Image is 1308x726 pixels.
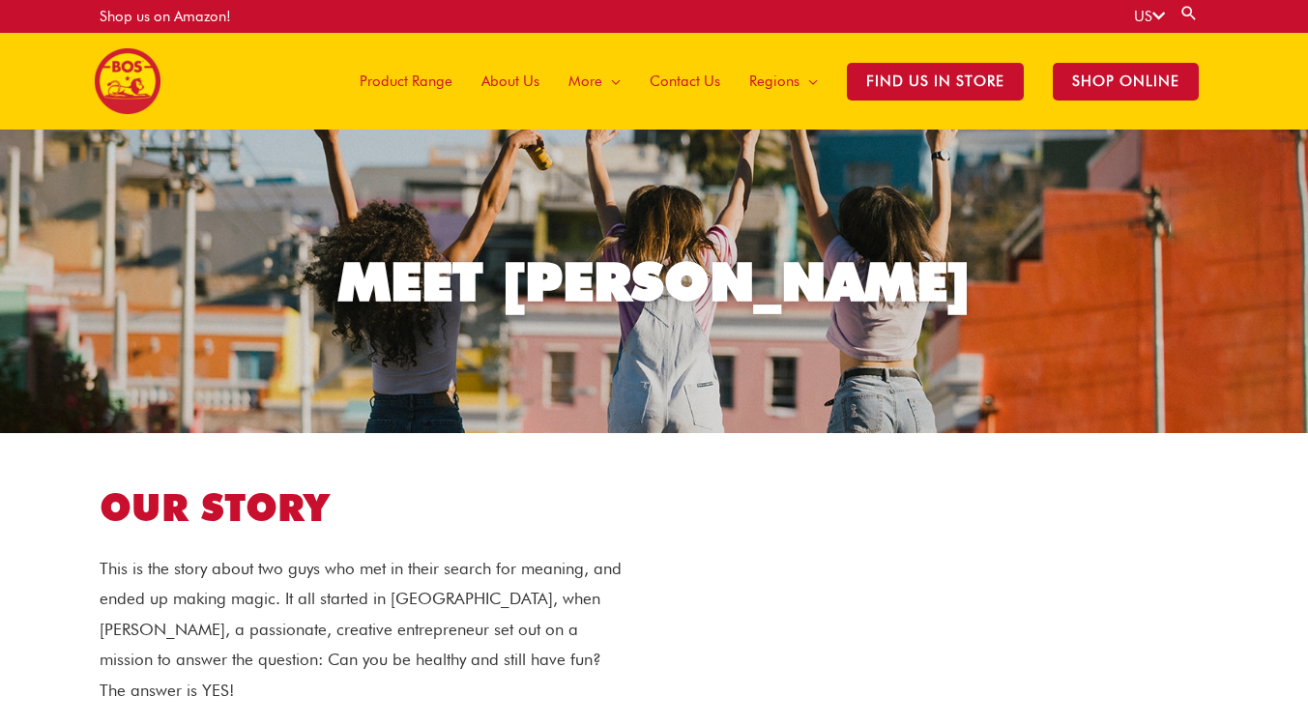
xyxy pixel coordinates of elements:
p: This is the story about two guys who met in their search for meaning, and ended up making magic. ... [100,554,625,707]
span: More [568,52,602,110]
a: SHOP ONLINE [1038,33,1213,130]
a: Regions [735,33,832,130]
nav: Site Navigation [331,33,1213,130]
span: Regions [749,52,799,110]
a: Product Range [345,33,467,130]
span: About Us [481,52,539,110]
h1: OUR STORY [100,481,625,535]
span: Contact Us [650,52,720,110]
img: BOS United States [95,48,160,114]
a: Contact Us [635,33,735,130]
a: Find Us in Store [832,33,1038,130]
span: Product Range [360,52,452,110]
a: Search button [1179,4,1199,22]
a: US [1134,8,1165,25]
a: About Us [467,33,554,130]
span: SHOP ONLINE [1053,63,1199,101]
span: Find Us in Store [847,63,1024,101]
div: MEET [PERSON_NAME] [338,255,971,308]
a: More [554,33,635,130]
